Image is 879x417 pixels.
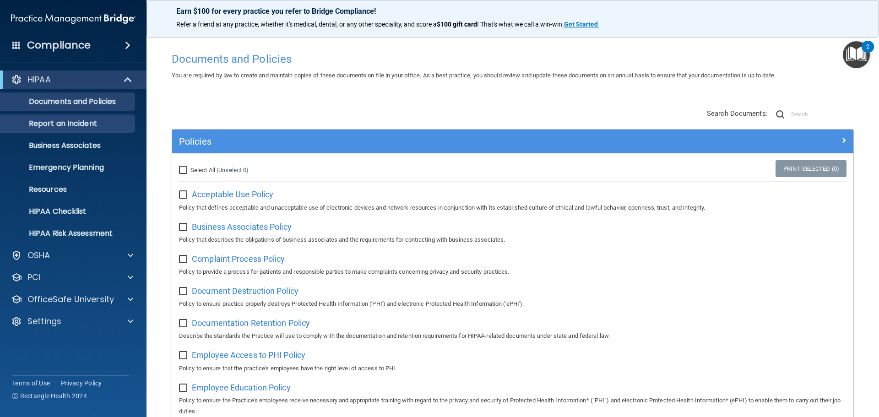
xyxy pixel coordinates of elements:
h4: Compliance [27,39,91,52]
button: Open Resource Center, 2 new notifications [843,41,870,68]
span: Documentation Retention Policy [192,318,310,328]
p: HIPAA Checklist [6,207,131,216]
input: Search [791,108,854,121]
p: Business Associates [6,141,131,150]
p: Policy to provide a process for patients and responsible parties to make complaints concerning pr... [179,266,846,277]
span: Select All [190,167,215,173]
p: Policy that describes the obligations of business associates and the requirements for contracting... [179,234,846,245]
p: Policy that defines acceptable and unacceptable use of electronic devices and network resources i... [179,202,846,213]
a: Policies [179,134,846,149]
span: Acceptable Use Policy [192,190,273,199]
a: (Unselect 0) [217,167,249,173]
a: Privacy Policy [61,379,102,388]
p: Policy to ensure practice properly destroys Protected Health Information ('PHI') and electronic P... [179,298,846,309]
a: Get Started [564,21,599,28]
h4: Documents and Policies [172,53,854,65]
p: HIPAA [27,74,51,85]
p: Emergency Planning [6,163,131,172]
p: OfficeSafe University [27,294,114,305]
p: Policy to ensure that the practice's employees have the right level of access to PHI. [179,363,846,374]
span: Search Documents: [707,109,768,118]
span: Refer a friend at any practice, whether it's medical, dental, or any other speciality, and score a [176,21,437,28]
input: Select All (Unselect 0) [179,167,190,174]
div: 2 [866,47,869,59]
a: Print Selected (0) [776,160,846,177]
p: Settings [27,316,61,327]
span: Complaint Process Policy [192,254,285,264]
span: ! That's what we call a win-win. [477,21,564,28]
p: OSHA [27,250,50,261]
span: You are required by law to create and maintain copies of these documents on file in your office. ... [172,72,776,79]
a: Settings [11,316,133,327]
a: HIPAA [11,74,133,85]
p: HIPAA Risk Assessment [6,229,131,238]
p: Describe the standards the Practice will use to comply with the documentation and retention requi... [179,330,846,341]
a: OSHA [11,250,133,261]
p: Report an Incident [6,119,131,128]
p: Earn $100 for every practice you refer to Bridge Compliance! [176,7,849,16]
strong: Get Started [564,21,598,28]
p: Policy to ensure the Practice's employees receive necessary and appropriate training with regard ... [179,395,846,417]
span: Document Destruction Policy [192,286,298,296]
span: Business Associates Policy [192,222,292,232]
strong: $100 gift card [437,21,477,28]
p: Resources [6,185,131,194]
a: PCI [11,272,133,283]
h5: Policies [179,136,676,146]
span: Employee Education Policy [192,383,291,392]
p: Documents and Policies [6,97,131,106]
a: OfficeSafe University [11,294,133,305]
img: ic-search.3b580494.png [776,110,784,119]
p: PCI [27,272,40,283]
img: PMB logo [11,10,136,28]
span: Employee Access to PHI Policy [192,350,305,360]
a: Terms of Use [12,379,50,388]
span: Ⓒ Rectangle Health 2024 [12,391,87,401]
